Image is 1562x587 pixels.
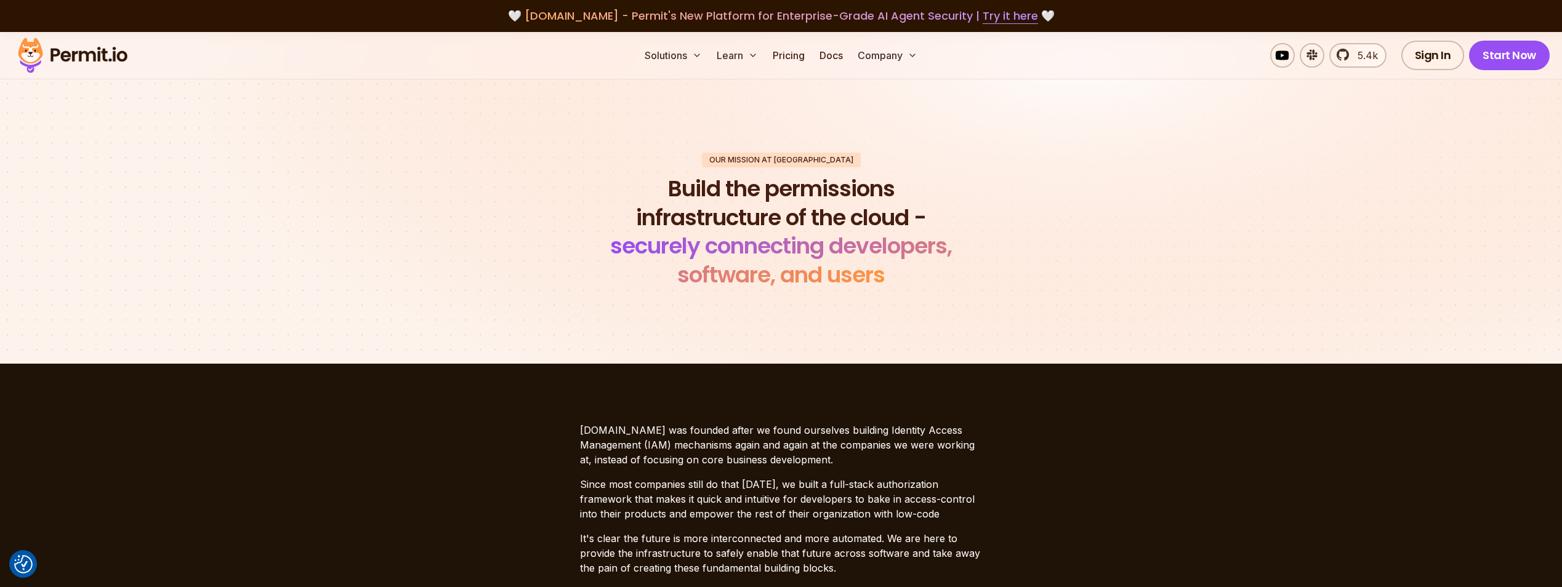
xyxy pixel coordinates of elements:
[580,477,983,521] p: Since most companies still do that [DATE], we built a full-stack authorization framework that mak...
[594,175,969,290] h1: Build the permissions infrastructure of the cloud -
[815,43,848,68] a: Docs
[1469,41,1550,70] a: Start Now
[580,423,983,467] p: [DOMAIN_NAME] was founded after we found ourselves building Identity Access Management (IAM) mech...
[712,43,763,68] button: Learn
[1329,43,1387,68] a: 5.4k
[12,34,133,76] img: Permit logo
[14,555,33,573] button: Consent Preferences
[768,43,810,68] a: Pricing
[640,43,707,68] button: Solutions
[610,230,952,290] span: securely connecting developers, software, and users
[1350,48,1378,63] span: 5.4k
[983,8,1038,24] a: Try it here
[580,531,983,575] p: It's clear the future is more interconnected and more automated. We are here to provide the infra...
[30,7,1532,25] div: 🤍 🤍
[525,8,1038,23] span: [DOMAIN_NAME] - Permit's New Platform for Enterprise-Grade AI Agent Security |
[1401,41,1465,70] a: Sign In
[14,555,33,573] img: Revisit consent button
[702,153,861,167] div: Our mission at [GEOGRAPHIC_DATA]
[853,43,922,68] button: Company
